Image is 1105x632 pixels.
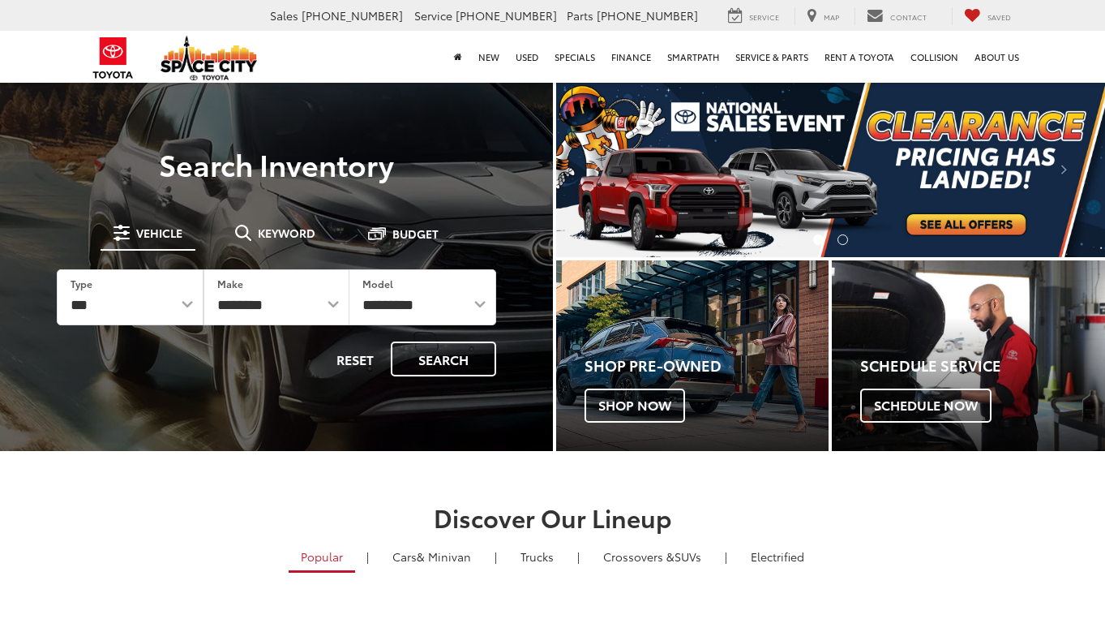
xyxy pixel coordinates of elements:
[860,358,1105,374] h4: Schedule Service
[585,389,685,423] span: Shop Now
[362,548,373,565] li: |
[567,7,593,24] span: Parts
[966,31,1027,83] a: About Us
[727,31,816,83] a: Service & Parts
[456,7,557,24] span: [PHONE_NUMBER]
[362,277,393,290] label: Model
[508,31,546,83] a: Used
[987,11,1011,22] span: Saved
[824,11,839,22] span: Map
[414,7,452,24] span: Service
[34,148,519,180] h3: Search Inventory
[721,548,731,565] li: |
[890,11,927,22] span: Contact
[508,543,566,570] a: Trucks
[161,36,258,80] img: Space City Toyota
[83,32,143,84] img: Toyota
[392,228,439,239] span: Budget
[739,543,816,570] a: Electrified
[417,548,471,565] span: & Minivan
[71,277,92,290] label: Type
[380,543,483,570] a: Cars
[837,234,848,245] li: Go to slide number 2.
[136,227,182,239] span: Vehicle
[591,543,713,570] a: SUVs
[603,31,659,83] a: Finance
[716,7,791,25] a: Service
[446,31,470,83] a: Home
[573,548,584,565] li: |
[794,7,851,25] a: Map
[391,342,496,376] button: Search
[902,31,966,83] a: Collision
[585,358,829,374] h4: Shop Pre-Owned
[1022,114,1105,225] button: Click to view next picture.
[270,7,298,24] span: Sales
[816,31,902,83] a: Rent a Toyota
[91,504,1015,531] h2: Discover Our Lineup
[603,548,675,565] span: Crossovers &
[323,342,388,376] button: Reset
[860,389,992,423] span: Schedule Now
[289,543,355,573] a: Popular
[556,260,829,452] div: Toyota
[470,31,508,83] a: New
[813,234,824,245] li: Go to slide number 1.
[217,277,243,290] label: Make
[659,31,727,83] a: SmartPath
[556,260,829,452] a: Shop Pre-Owned Shop Now
[258,227,315,239] span: Keyword
[546,31,603,83] a: Specials
[854,7,939,25] a: Contact
[302,7,403,24] span: [PHONE_NUMBER]
[832,260,1105,452] div: Toyota
[490,548,501,565] li: |
[556,114,639,225] button: Click to view previous picture.
[597,7,698,24] span: [PHONE_NUMBER]
[749,11,779,22] span: Service
[952,7,1023,25] a: My Saved Vehicles
[832,260,1105,452] a: Schedule Service Schedule Now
